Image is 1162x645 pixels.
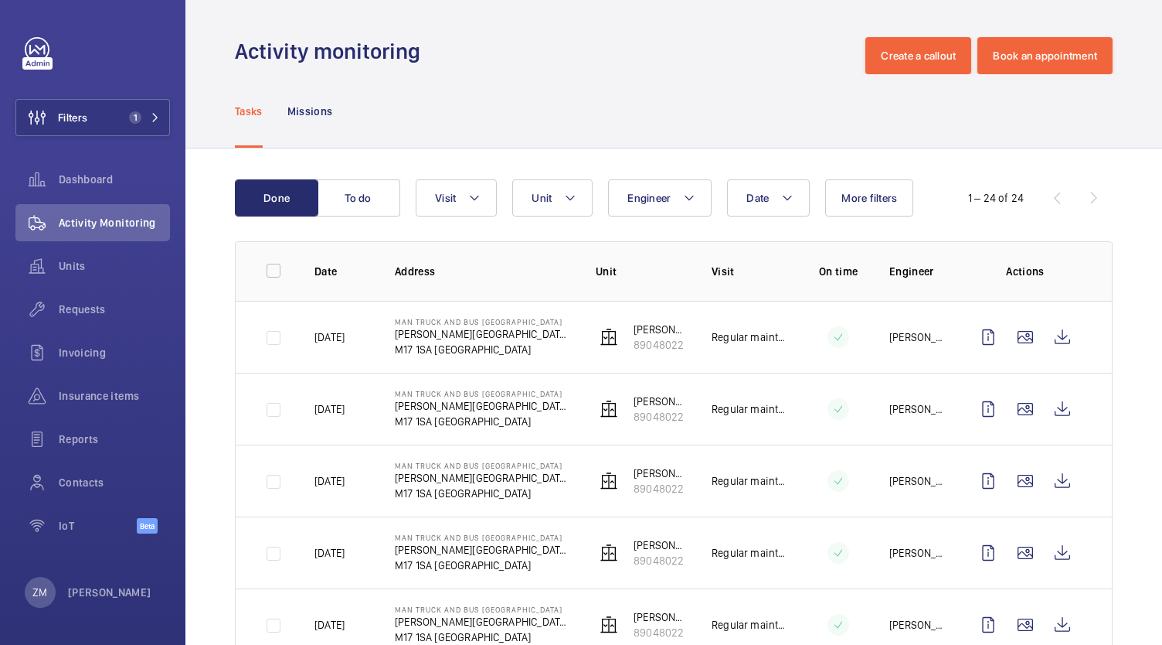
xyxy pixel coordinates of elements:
[59,302,170,317] span: Requests
[32,585,47,600] p: ZM
[712,473,787,489] p: Regular maintenance
[977,37,1113,74] button: Book an appointment
[970,264,1081,279] p: Actions
[889,401,945,417] p: [PERSON_NAME]
[889,473,945,489] p: [PERSON_NAME]
[889,545,945,561] p: [PERSON_NAME]
[727,179,810,217] button: Date
[395,470,571,486] p: [PERSON_NAME][GEOGRAPHIC_DATA] off [GEOGRAPHIC_DATA]
[235,104,263,119] p: Tasks
[314,264,370,279] p: Date
[395,558,571,573] p: M17 1SA [GEOGRAPHIC_DATA]
[712,617,787,633] p: Regular maintenance
[712,545,787,561] p: Regular maintenance
[634,537,687,553] p: [PERSON_NAME] Lift
[968,190,1024,206] div: 1 – 24 of 24
[395,605,571,614] p: Man Truck and Bus [GEOGRAPHIC_DATA]
[889,617,945,633] p: [PERSON_NAME]
[600,544,618,562] img: elevator.svg
[59,172,170,187] span: Dashboard
[317,179,400,217] button: To do
[235,37,430,66] h1: Activity monitoring
[634,625,687,640] p: 89048022
[627,192,671,204] span: Engineer
[395,542,571,558] p: [PERSON_NAME][GEOGRAPHIC_DATA] off [GEOGRAPHIC_DATA]
[532,192,552,204] span: Unit
[59,345,170,360] span: Invoicing
[314,329,345,345] p: [DATE]
[395,486,571,501] p: M17 1SA [GEOGRAPHIC_DATA]
[15,99,170,136] button: Filters1
[287,104,333,119] p: Missions
[59,215,170,230] span: Activity Monitoring
[395,614,571,630] p: [PERSON_NAME][GEOGRAPHIC_DATA] off [GEOGRAPHIC_DATA]
[712,264,787,279] p: Visit
[889,329,945,345] p: [PERSON_NAME]
[59,388,170,404] span: Insurance items
[634,394,687,409] p: [PERSON_NAME] Lift
[59,258,170,274] span: Units
[314,545,345,561] p: [DATE]
[608,179,712,217] button: Engineer
[395,389,571,398] p: Man Truck and Bus [GEOGRAPHIC_DATA]
[395,317,571,326] p: Man Truck and Bus [GEOGRAPHIC_DATA]
[634,409,687,425] p: 89048022
[512,179,593,217] button: Unit
[746,192,769,204] span: Date
[129,111,141,124] span: 1
[235,179,318,217] button: Done
[600,616,618,634] img: elevator.svg
[634,609,687,625] p: [PERSON_NAME] Lift
[137,518,158,534] span: Beta
[865,37,971,74] button: Create a callout
[812,264,865,279] p: On time
[634,322,687,337] p: [PERSON_NAME] Lift
[395,342,571,357] p: M17 1SA [GEOGRAPHIC_DATA]
[395,630,571,645] p: M17 1SA [GEOGRAPHIC_DATA]
[600,472,618,490] img: elevator.svg
[58,110,87,125] span: Filters
[634,553,687,568] p: 89048022
[889,264,945,279] p: Engineer
[395,461,571,470] p: Man Truck and Bus [GEOGRAPHIC_DATA]
[395,398,571,414] p: [PERSON_NAME][GEOGRAPHIC_DATA] off [GEOGRAPHIC_DATA]
[841,192,897,204] span: More filters
[634,337,687,353] p: 89048022
[59,432,170,447] span: Reports
[712,329,787,345] p: Regular maintenance
[59,518,137,534] span: IoT
[395,414,571,429] p: M17 1SA [GEOGRAPHIC_DATA]
[395,326,571,342] p: [PERSON_NAME][GEOGRAPHIC_DATA] off [GEOGRAPHIC_DATA]
[712,401,787,417] p: Regular maintenance
[634,481,687,497] p: 89048022
[314,617,345,633] p: [DATE]
[600,328,618,346] img: elevator.svg
[825,179,913,217] button: More filters
[314,401,345,417] p: [DATE]
[634,466,687,481] p: [PERSON_NAME] Lift
[68,585,151,600] p: [PERSON_NAME]
[596,264,687,279] p: Unit
[395,533,571,542] p: Man Truck and Bus [GEOGRAPHIC_DATA]
[416,179,497,217] button: Visit
[59,475,170,490] span: Contacts
[600,400,618,418] img: elevator.svg
[314,473,345,489] p: [DATE]
[435,192,456,204] span: Visit
[395,264,571,279] p: Address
